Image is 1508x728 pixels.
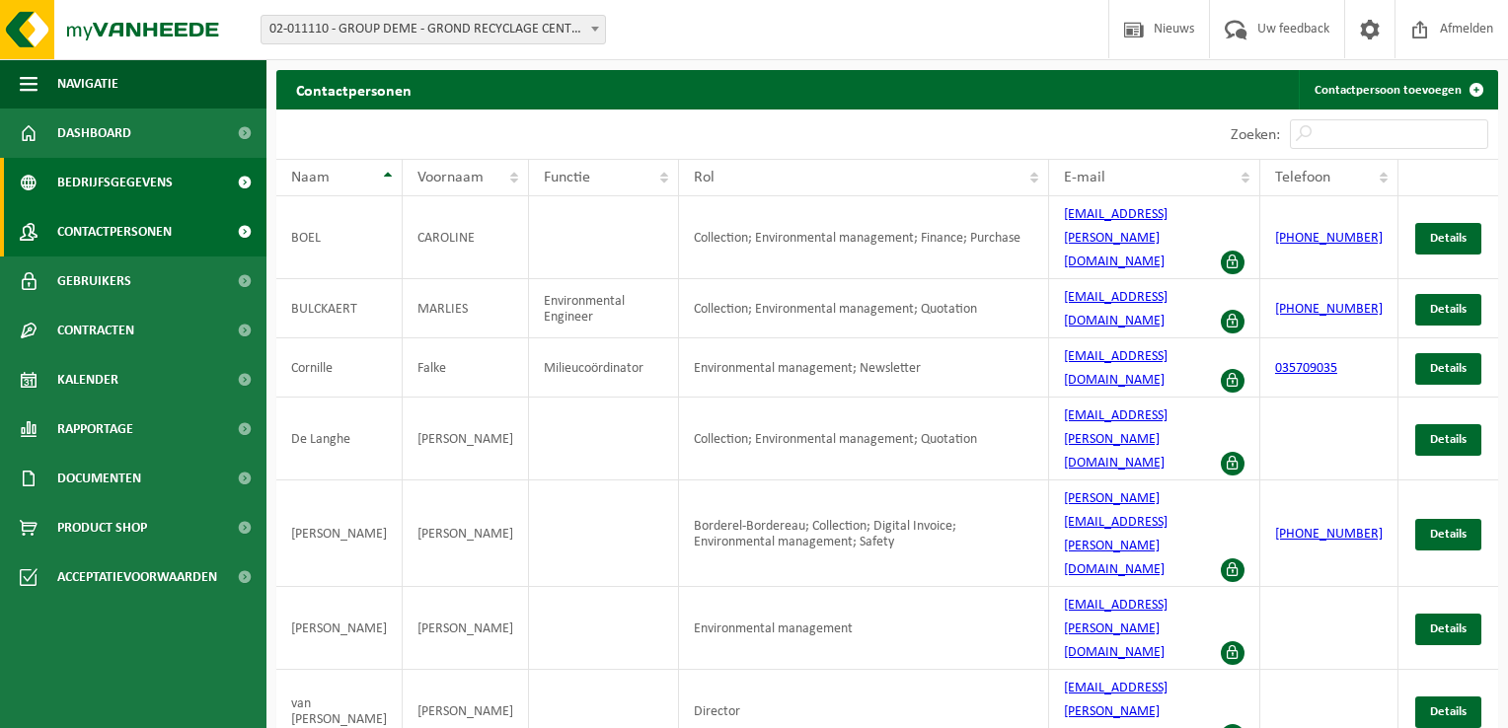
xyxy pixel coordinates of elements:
[1430,433,1467,446] span: Details
[276,279,403,338] td: BULCKAERT
[403,398,529,480] td: [PERSON_NAME]
[1415,294,1481,326] a: Details
[694,170,715,185] span: Rol
[276,70,431,109] h2: Contactpersonen
[57,355,118,404] span: Kalender
[1064,290,1168,328] a: [EMAIL_ADDRESS][DOMAIN_NAME]
[1430,303,1467,316] span: Details
[57,454,141,503] span: Documenten
[57,404,133,454] span: Rapportage
[1064,598,1168,660] a: [EMAIL_ADDRESS][PERSON_NAME][DOMAIN_NAME]
[276,587,403,670] td: [PERSON_NAME]
[679,398,1049,480] td: Collection; Environmental management; Quotation
[1275,231,1383,246] a: [PHONE_NUMBER]
[1415,519,1481,550] a: Details
[1064,207,1168,269] a: [EMAIL_ADDRESS][PERSON_NAME][DOMAIN_NAME]
[1299,70,1496,109] a: Contactpersoon toevoegen
[679,587,1049,670] td: Environmental management
[679,480,1049,587] td: Borderel-Bordereau; Collection; Digital Invoice; Environmental management; Safety
[57,306,134,355] span: Contracten
[403,587,529,670] td: [PERSON_NAME]
[679,196,1049,279] td: Collection; Environmental management; Finance; Purchase
[403,196,529,279] td: CAROLINE
[1415,353,1481,385] a: Details
[57,109,131,158] span: Dashboard
[1415,424,1481,456] a: Details
[1064,408,1168,471] a: [EMAIL_ADDRESS][PERSON_NAME][DOMAIN_NAME]
[544,170,590,185] span: Functie
[529,279,679,338] td: Environmental Engineer
[1275,170,1330,185] span: Telefoon
[276,480,403,587] td: [PERSON_NAME]
[1415,223,1481,255] a: Details
[403,279,529,338] td: MARLIES
[291,170,330,185] span: Naam
[529,338,679,398] td: Milieucoördinator
[57,207,172,256] span: Contactpersonen
[1064,491,1168,577] a: [PERSON_NAME][EMAIL_ADDRESS][PERSON_NAME][DOMAIN_NAME]
[403,338,529,398] td: Falke
[57,59,118,109] span: Navigatie
[1415,696,1481,728] a: Details
[276,398,403,480] td: De Langhe
[57,503,147,552] span: Product Shop
[403,480,529,587] td: [PERSON_NAME]
[1275,361,1337,376] a: 035709035
[1430,362,1467,375] span: Details
[276,338,403,398] td: Cornille
[262,16,605,43] span: 02-011110 - GROUP DEME - GROND RECYCLAGE CENTRUM - KALLO - KALLO
[57,552,217,602] span: Acceptatievoorwaarden
[1064,349,1168,388] a: [EMAIL_ADDRESS][DOMAIN_NAME]
[1430,622,1467,635] span: Details
[1064,170,1105,185] span: E-mail
[57,158,173,207] span: Bedrijfsgegevens
[57,256,131,306] span: Gebruikers
[1430,705,1467,718] span: Details
[679,338,1049,398] td: Environmental management; Newsletter
[1275,302,1383,317] a: [PHONE_NUMBER]
[261,15,606,44] span: 02-011110 - GROUP DEME - GROND RECYCLAGE CENTRUM - KALLO - KALLO
[276,196,403,279] td: BOEL
[1275,527,1383,542] a: [PHONE_NUMBER]
[1415,614,1481,645] a: Details
[1430,232,1467,245] span: Details
[1231,127,1280,143] label: Zoeken:
[1430,528,1467,541] span: Details
[679,279,1049,338] td: Collection; Environmental management; Quotation
[417,170,484,185] span: Voornaam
